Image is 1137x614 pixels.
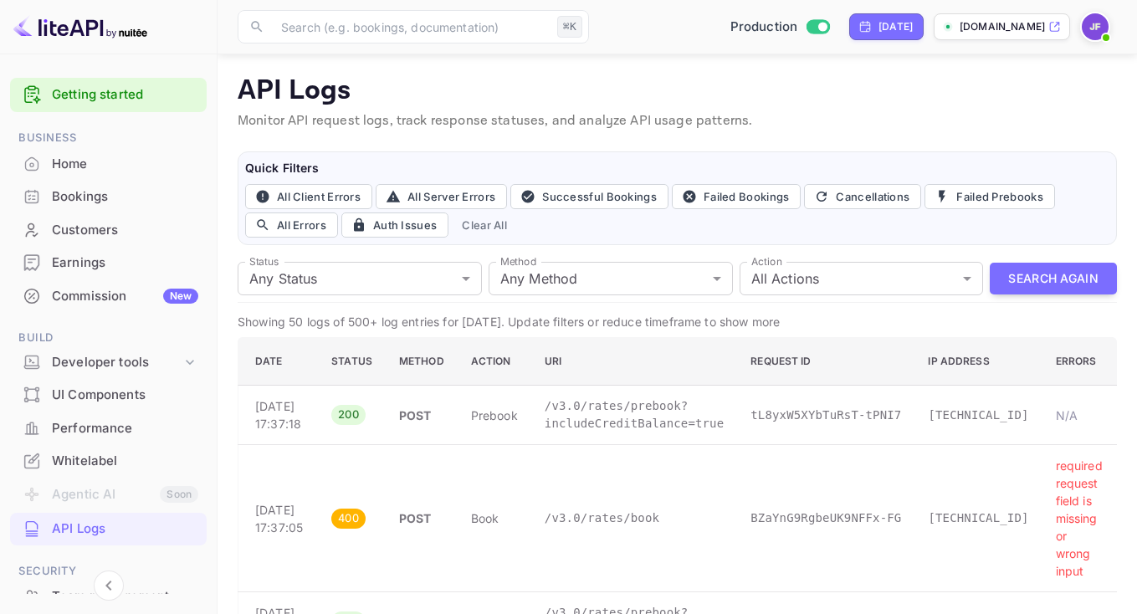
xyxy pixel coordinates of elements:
[724,18,837,37] div: Switch to Sandbox mode
[10,412,207,443] a: Performance
[914,338,1042,386] th: IP Address
[531,338,737,386] th: URI
[740,262,984,295] div: All Actions
[10,329,207,347] span: Build
[52,452,198,471] div: Whitelabel
[10,181,207,212] a: Bookings
[245,159,1109,177] h6: Quick Filters
[10,214,207,247] div: Customers
[94,571,124,601] button: Collapse navigation
[737,338,914,386] th: Request ID
[545,509,724,527] p: /v3.0/rates/book
[10,247,207,279] div: Earnings
[376,184,507,209] button: All Server Errors
[331,407,366,423] span: 200
[245,212,338,238] button: All Errors
[750,509,901,527] p: BZaYnG9RgbeUK9NFFx-FG
[238,111,1117,131] p: Monitor API request logs, track response statuses, and analyze API usage patterns.
[1042,338,1116,386] th: Errors
[751,254,782,269] label: Action
[255,501,305,536] p: [DATE] 17:37:05
[1082,13,1109,40] img: Jenny Frimer
[458,338,531,386] th: Action
[10,581,207,611] a: Team management
[10,513,207,544] a: API Logs
[10,513,207,545] div: API Logs
[10,280,207,311] a: CommissionNew
[52,155,198,174] div: Home
[10,181,207,213] div: Bookings
[10,148,207,181] div: Home
[928,509,1028,527] p: [TECHNICAL_ID]
[52,253,198,273] div: Earnings
[928,407,1028,424] p: [TECHNICAL_ID]
[10,214,207,245] a: Customers
[1056,407,1103,424] p: N/A
[960,19,1045,34] p: [DOMAIN_NAME]
[238,338,319,386] th: Date
[238,262,482,295] div: Any Status
[238,313,1117,330] p: Showing 50 logs of 500+ log entries for [DATE]. Update filters or reduce timeframe to show more
[52,85,198,105] a: Getting started
[255,397,305,432] p: [DATE] 17:37:18
[386,338,458,386] th: Method
[52,287,198,306] div: Commission
[10,78,207,112] div: Getting started
[878,19,913,34] div: [DATE]
[52,587,198,606] div: Team management
[331,510,366,527] span: 400
[52,386,198,405] div: UI Components
[990,263,1117,295] button: Search Again
[924,184,1055,209] button: Failed Prebooks
[10,445,207,476] a: Whitelabel
[399,407,444,424] p: POST
[10,247,207,278] a: Earnings
[10,412,207,445] div: Performance
[750,407,901,424] p: tL8yxW5XYbTuRsT-tPNI7
[500,254,536,269] label: Method
[52,187,198,207] div: Bookings
[341,212,448,238] button: Auth Issues
[245,184,372,209] button: All Client Errors
[455,212,514,238] button: Clear All
[557,16,582,38] div: ⌘K
[13,13,147,40] img: LiteAPI logo
[10,379,207,412] div: UI Components
[399,509,444,527] p: POST
[52,221,198,240] div: Customers
[52,353,182,372] div: Developer tools
[318,338,386,386] th: Status
[10,562,207,581] span: Security
[238,74,1117,108] p: API Logs
[249,254,279,269] label: Status
[10,445,207,478] div: Whitelabel
[10,348,207,377] div: Developer tools
[672,184,802,209] button: Failed Bookings
[10,129,207,147] span: Business
[163,289,198,304] div: New
[471,509,518,527] p: book
[730,18,798,37] span: Production
[52,519,198,539] div: API Logs
[510,184,668,209] button: Successful Bookings
[10,280,207,313] div: CommissionNew
[52,419,198,438] div: Performance
[10,379,207,410] a: UI Components
[10,148,207,179] a: Home
[1056,457,1103,580] p: required request field is missing or wrong input
[545,397,724,432] p: /v3.0/rates/prebook?includeCreditBalance=true
[471,407,518,424] p: prebook
[804,184,921,209] button: Cancellations
[489,262,733,295] div: Any Method
[271,10,551,43] input: Search (e.g. bookings, documentation)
